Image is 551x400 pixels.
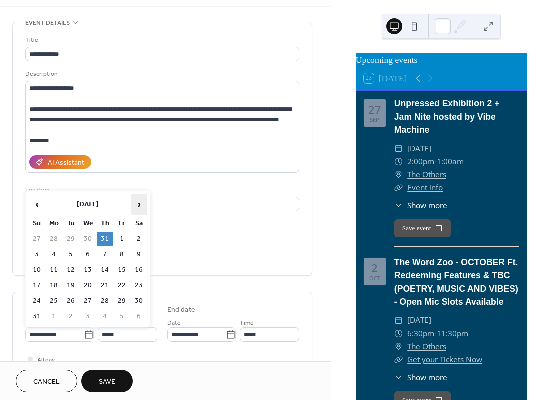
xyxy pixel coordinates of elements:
[394,181,403,194] div: ​
[46,263,62,277] td: 11
[407,354,482,365] a: Get your Tickets Now
[394,353,403,366] div: ​
[29,194,44,214] span: ‹
[46,278,62,293] td: 18
[80,263,96,277] td: 13
[80,278,96,293] td: 20
[131,278,147,293] td: 23
[97,263,113,277] td: 14
[99,377,115,387] span: Save
[46,247,62,262] td: 4
[434,327,437,340] span: -
[407,142,431,155] span: [DATE]
[29,232,45,246] td: 27
[368,104,381,115] div: 27
[131,232,147,246] td: 2
[63,278,79,293] td: 19
[97,309,113,324] td: 4
[80,216,96,231] th: We
[29,263,45,277] td: 10
[63,247,79,262] td: 5
[114,309,130,324] td: 5
[131,263,147,277] td: 16
[394,372,403,383] div: ​
[25,35,297,45] div: Title
[25,18,70,28] span: Event details
[167,305,195,315] div: End date
[25,69,297,79] div: Description
[394,200,447,211] button: ​Show more
[33,377,60,387] span: Cancel
[29,294,45,308] td: 24
[437,155,464,168] span: 1:00am
[356,53,527,66] div: Upcoming events
[114,294,130,308] td: 29
[16,370,77,392] button: Cancel
[46,216,62,231] th: Mo
[371,262,378,273] div: 2
[29,155,91,169] button: AI Assistant
[394,340,403,353] div: ​
[97,232,113,246] td: 31
[29,309,45,324] td: 31
[437,327,468,340] span: 11:30pm
[394,200,403,211] div: ​
[97,216,113,231] th: Th
[407,314,431,327] span: [DATE]
[48,158,84,168] div: AI Assistant
[131,194,146,214] span: ›
[394,155,403,168] div: ​
[81,370,133,392] button: Save
[63,216,79,231] th: Tu
[46,309,62,324] td: 1
[131,247,147,262] td: 9
[394,372,447,383] button: ​Show more
[37,355,55,365] span: All day
[407,155,434,168] span: 2:00pm
[407,168,446,181] a: The Others
[63,232,79,246] td: 29
[394,257,518,307] a: The Word Zoo - OCTOBER Ft. Redeeming Features & TBC (POETRY, MUSIC AND VIBES) - Open Mic Slots Av...
[240,318,254,328] span: Time
[369,275,380,281] div: Oct
[63,309,79,324] td: 2
[167,318,181,328] span: Date
[407,372,447,383] span: Show more
[114,216,130,231] th: Fr
[131,294,147,308] td: 30
[114,247,130,262] td: 8
[394,327,403,340] div: ​
[97,278,113,293] td: 21
[394,168,403,181] div: ​
[394,142,403,155] div: ​
[29,247,45,262] td: 3
[80,309,96,324] td: 3
[394,219,451,237] button: Save event
[114,278,130,293] td: 22
[434,155,437,168] span: -
[29,216,45,231] th: Su
[407,182,443,193] a: Event info
[46,232,62,246] td: 28
[80,247,96,262] td: 6
[114,263,130,277] td: 15
[407,200,447,211] span: Show more
[63,294,79,308] td: 26
[97,294,113,308] td: 28
[394,98,500,135] a: Unpressed Exhibition 2 + Jam Nite hosted by Vibe Machine
[407,327,434,340] span: 6:30pm
[131,216,147,231] th: Sa
[97,247,113,262] td: 7
[114,232,130,246] td: 1
[394,314,403,327] div: ​
[46,194,130,215] th: [DATE]
[80,232,96,246] td: 30
[131,309,147,324] td: 6
[29,278,45,293] td: 17
[46,294,62,308] td: 25
[25,185,297,195] div: Location
[407,340,446,353] a: The Others
[80,294,96,308] td: 27
[370,117,379,122] div: Sep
